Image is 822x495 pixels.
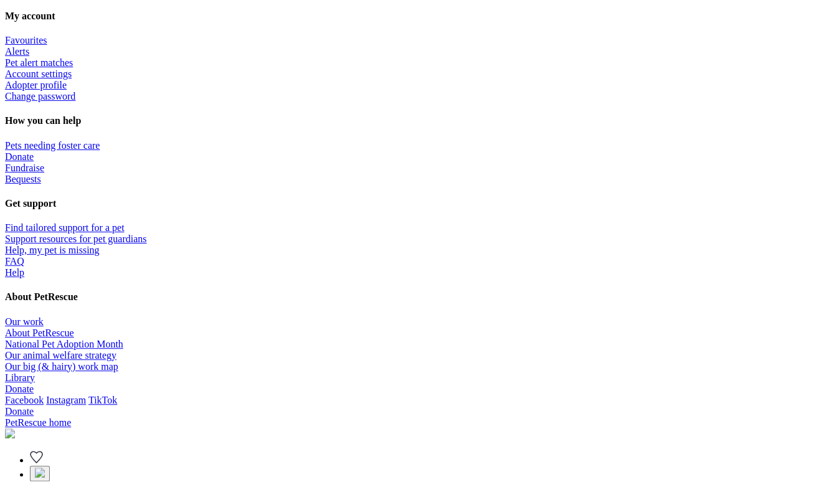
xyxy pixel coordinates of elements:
[5,140,100,151] a: Pets needing foster care
[5,406,34,417] a: Donate
[5,68,72,79] a: Account settings
[5,80,67,90] a: Adopter profile
[30,455,43,465] a: Favourites
[5,316,44,327] a: Our work
[5,291,817,303] h4: About PetRescue
[5,91,75,101] a: Change password
[5,395,44,405] a: Facebook
[5,115,817,126] h4: How you can help
[5,384,34,394] a: Donate
[5,11,817,22] h4: My account
[5,35,47,45] a: Favourites
[5,350,116,361] a: Our animal welfare strategy
[5,339,123,349] a: National Pet Adoption Month
[5,46,29,57] a: Alerts
[5,163,44,173] a: Fundraise
[5,174,41,184] a: Bequests
[88,395,117,405] a: TikTok
[46,395,86,405] a: Instagram
[5,151,34,162] a: Donate
[5,267,24,278] a: Help
[5,222,125,233] a: Find tailored support for a pet
[5,328,74,338] a: About PetRescue
[5,256,24,266] a: FAQ
[5,361,118,372] a: Our big (& hairy) work map
[5,417,817,428] div: PetRescue home
[5,57,73,68] a: Pet alert matches
[5,245,100,255] a: Help, my pet is missing
[35,468,45,478] img: notifications-46538b983faf8c2785f20acdc204bb7945ddae34d4c08c2a6579f10ce5e182be.svg
[5,372,35,383] a: Library
[30,466,50,481] button: Notifications
[5,417,817,441] a: PetRescue
[5,428,15,438] img: logo-e224e6f780fb5917bec1dbf3a21bbac754714ae5b6737aabdf751b685950b380.svg
[5,198,817,209] h4: Get support
[5,233,147,244] a: Support resources for pet guardians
